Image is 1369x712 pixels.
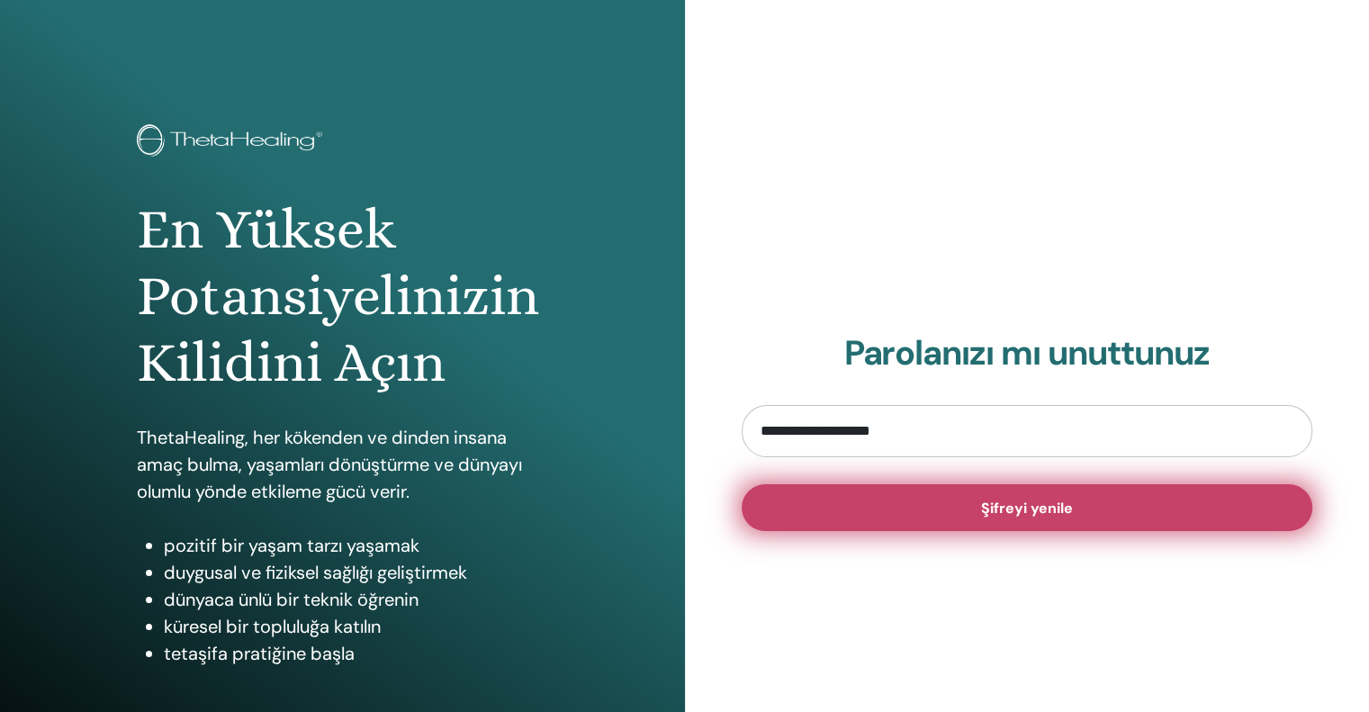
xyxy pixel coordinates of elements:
li: pozitif bir yaşam tarzı yaşamak [164,532,548,559]
h1: En Yüksek Potansiyelinizin Kilidini Açın [137,196,548,397]
li: tetaşifa pratiğine başla [164,640,548,667]
li: duygusal ve fiziksel sağlığı geliştirmek [164,559,548,586]
li: küresel bir topluluğa katılın [164,613,548,640]
p: ThetaHealing, her kökenden ve dinden insana amaç bulma, yaşamları dönüştürme ve dünyayı olumlu yö... [137,424,548,505]
h2: Parolanızı mı unuttunuz [742,333,1313,374]
li: dünyaca ünlü bir teknik öğrenin [164,586,548,613]
span: Şifreyi yenile [981,499,1073,518]
button: Şifreyi yenile [742,484,1313,531]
